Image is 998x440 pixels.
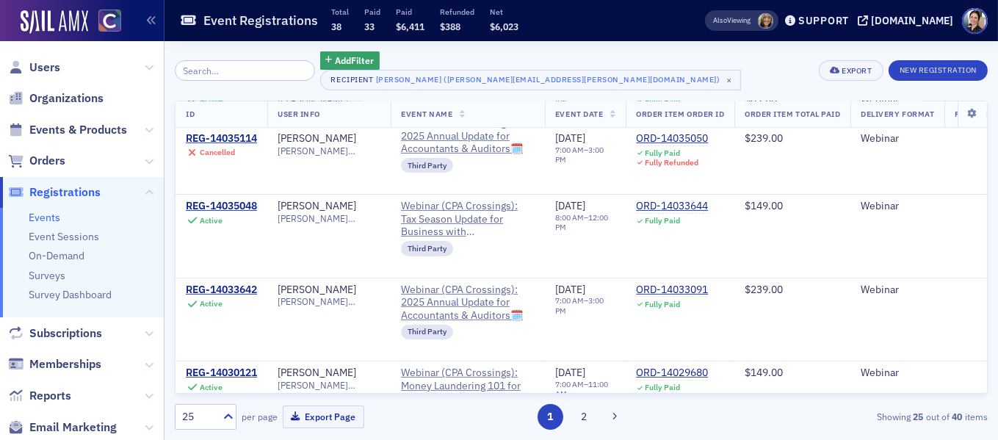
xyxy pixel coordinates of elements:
span: Delivery Format [861,109,934,119]
span: [PERSON_NAME][EMAIL_ADDRESS][PERSON_NAME][DOMAIN_NAME] [278,213,380,224]
span: ID [186,109,195,119]
a: ORD-14035050 [636,132,708,145]
span: Organizations [29,90,104,107]
div: Webinar [861,284,934,297]
a: Email Marketing [8,419,117,436]
a: Webinar (CPA Crossings): 2025 Annual Update for Accountants & Auditors🗓️ [401,117,535,156]
time: 7:00 AM [555,144,584,154]
span: [DATE] [555,283,585,296]
a: REG-14035114 [186,132,257,145]
span: Memberships [29,356,101,372]
span: Viewing [713,15,751,26]
div: Third Party [401,325,453,339]
a: Organizations [8,90,104,107]
span: Event Date [555,109,603,119]
a: Webinar (CPA Crossings): Tax Season Update for Business with [PERSON_NAME]🗓️ [401,200,535,239]
div: Export [842,67,872,75]
p: Paid [396,7,424,17]
span: [DATE] [555,366,585,379]
div: Fully Paid [645,148,680,158]
a: Webinar (CPA Crossings): Money Laundering 101 for CPAs🗓️ [401,367,535,405]
div: Fully Paid [645,216,680,226]
div: Fully Refunded [645,158,698,167]
a: Event Sessions [29,230,99,243]
button: Export [819,60,883,81]
span: $239.00 [745,131,783,145]
strong: 40 [950,410,965,423]
button: [DOMAIN_NAME] [858,15,958,26]
label: per page [242,410,278,423]
a: New Registration [889,62,988,76]
a: SailAMX [21,10,88,34]
a: Reports [8,388,71,404]
time: 11:00 AM [555,379,608,399]
span: Event Name [401,109,452,119]
a: [PERSON_NAME] [278,284,356,297]
button: Recipient[PERSON_NAME] ([PERSON_NAME][EMAIL_ADDRESS][PERSON_NAME][DOMAIN_NAME])× [320,70,742,90]
div: Showing out of items [727,410,988,423]
a: REG-14035048 [186,200,257,213]
div: Cancelled [200,148,235,157]
div: Fully Paid [645,300,680,309]
span: Subscriptions [29,325,102,342]
a: Memberships [8,356,101,372]
span: [PERSON_NAME][EMAIL_ADDRESS][PERSON_NAME][DOMAIN_NAME] [278,296,380,307]
span: User Info [278,109,320,119]
div: Active [200,383,223,392]
a: On-Demand [29,249,84,262]
span: $149.00 [745,366,783,379]
span: 38 [331,21,341,32]
span: Email Marketing [29,419,117,436]
span: [PERSON_NAME][EMAIL_ADDRESS][PERSON_NAME][DOMAIN_NAME] [278,380,380,391]
a: [PERSON_NAME] [278,132,356,145]
div: [PERSON_NAME] ([PERSON_NAME][EMAIL_ADDRESS][PERSON_NAME][DOMAIN_NAME]) [376,72,720,87]
time: 3:00 PM [555,144,604,164]
a: REG-14030121 [186,367,257,380]
time: 7:00 AM [555,379,584,389]
a: [PERSON_NAME] [278,200,356,213]
span: $388 [440,21,460,32]
a: View Homepage [88,10,121,35]
time: 7:00 AM [555,295,584,306]
span: Events & Products [29,122,127,138]
a: Survey Dashboard [29,288,112,301]
input: Search… [175,60,315,81]
div: – [555,296,615,315]
a: REG-14033642 [186,284,257,297]
span: $6,411 [396,21,424,32]
div: Active [200,299,223,309]
a: Orders [8,153,65,169]
div: ORD-14033644 [636,200,708,213]
a: Surveys [29,269,65,282]
a: Events & Products [8,122,127,138]
div: Webinar [861,200,934,213]
div: Third Party [401,158,453,173]
time: 3:00 PM [555,295,604,315]
span: Webinar (CPA Crossings): Tax Season Update for Business with Steve Dilley🗓️ [401,200,535,239]
span: [PERSON_NAME][EMAIL_ADDRESS][PERSON_NAME][DOMAIN_NAME] [278,145,380,156]
a: Webinar (CPA Crossings): 2025 Annual Update for Accountants & Auditors🗓️ [401,284,535,322]
button: Export Page [283,405,364,428]
a: [PERSON_NAME] [278,367,356,380]
span: × [723,73,736,87]
span: Lauren Standiford [758,13,773,29]
a: ORD-14033091 [636,284,708,297]
a: Registrations [8,184,101,201]
a: ORD-14029680 [636,367,708,380]
p: Total [331,7,349,17]
span: Users [29,59,60,76]
div: Webinar [861,367,934,380]
div: – [555,145,615,164]
a: Users [8,59,60,76]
